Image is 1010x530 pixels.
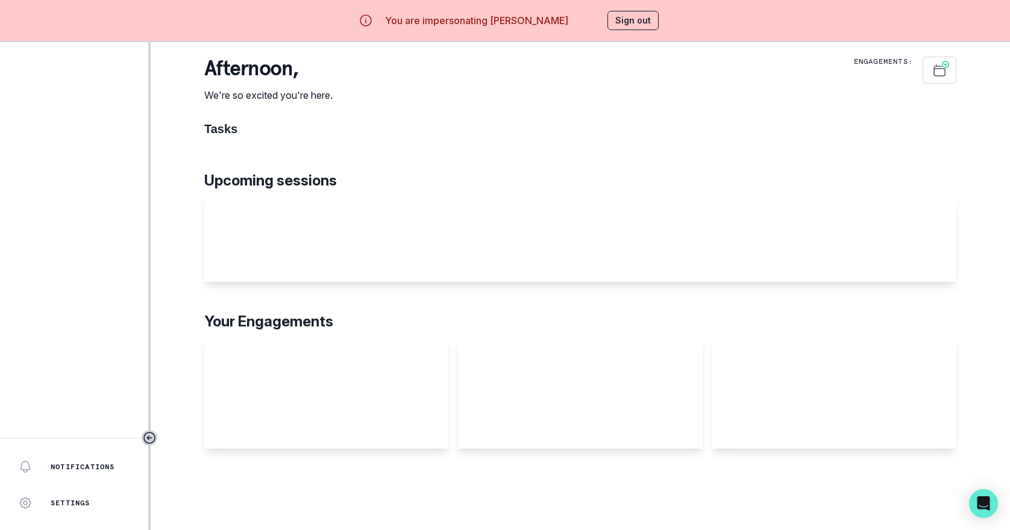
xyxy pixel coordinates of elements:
[385,13,568,28] p: You are impersonating [PERSON_NAME]
[969,489,998,518] div: Open Intercom Messenger
[607,11,659,30] button: Sign out
[204,88,333,102] p: We're so excited you're here.
[204,170,956,192] p: Upcoming sessions
[51,462,115,472] p: Notifications
[854,57,913,66] p: Engagements:
[51,498,90,508] p: Settings
[204,122,956,136] h1: Tasks
[204,57,333,81] p: afternoon ,
[204,311,956,332] p: Your Engagements
[923,57,956,84] button: Schedule Sessions
[142,430,157,446] button: Toggle sidebar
